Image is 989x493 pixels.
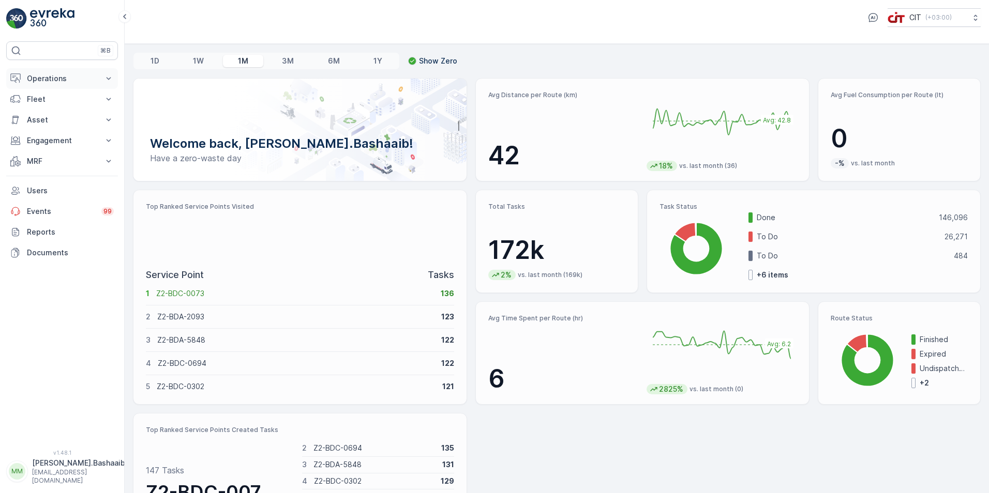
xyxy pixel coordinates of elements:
a: Events99 [6,201,118,222]
p: [EMAIL_ADDRESS][DOMAIN_NAME] [32,468,125,485]
p: vs. last month (169k) [518,271,582,279]
p: + 2 [920,378,929,388]
p: 99 [103,207,112,216]
p: 1Y [373,56,382,66]
p: 147 Tasks [146,464,184,476]
p: 0 [831,123,968,154]
p: Welcome back, [PERSON_NAME].Bashaaib! [150,135,450,152]
p: Asset [27,115,97,125]
p: ( +03:00 ) [925,13,952,22]
p: 3M [282,56,294,66]
p: Documents [27,248,114,258]
button: Fleet [6,89,118,110]
p: Z2-BDA-5848 [157,335,434,345]
p: 484 [954,251,968,261]
p: 121 [442,381,454,392]
p: Reports [27,227,114,237]
p: Fleet [27,94,97,104]
p: Avg Distance per Route (km) [488,91,638,99]
p: 172k [488,235,625,266]
p: 3 [302,459,307,470]
p: ⌘B [100,47,111,55]
p: To Do [757,232,938,242]
p: 26,271 [945,232,968,242]
p: Done [757,212,932,223]
p: 129 [441,476,454,486]
p: + 6 items [757,270,788,280]
button: Asset [6,110,118,130]
p: Z2-BDC-0302 [157,381,436,392]
p: Finished [920,334,968,345]
p: CIT [909,12,921,23]
p: Operations [27,73,97,84]
p: Z2-BDA-5848 [313,459,436,470]
p: Z2-BDC-0302 [314,476,434,486]
p: 3 [146,335,151,345]
p: Z2-BDC-0694 [313,443,434,453]
p: Top Ranked Service Points Visited [146,203,454,211]
a: Documents [6,242,118,263]
p: 1 [146,288,149,299]
p: Engagement [27,135,97,146]
p: Route Status [831,314,968,322]
p: Avg Time Spent per Route (hr) [488,314,638,322]
button: MRF [6,151,118,172]
p: Z2-BDC-0073 [156,288,434,299]
p: 4 [146,358,151,368]
p: 122 [441,335,454,345]
p: Users [27,186,114,196]
a: Users [6,180,118,201]
p: 2 [302,443,307,453]
p: 2825% [658,384,684,394]
p: 4 [302,476,307,486]
p: 146,096 [939,212,968,223]
p: 6M [328,56,340,66]
img: logo [6,8,27,29]
p: -% [834,158,846,168]
button: MM[PERSON_NAME].Bashaaib[EMAIL_ADDRESS][DOMAIN_NAME] [6,458,118,485]
div: MM [9,463,25,480]
button: Operations [6,68,118,89]
p: Avg Fuel Consumption per Route (lt) [831,91,968,99]
p: Events [27,206,95,217]
p: Show Zero [419,56,457,66]
p: [PERSON_NAME].Bashaaib [32,458,125,468]
p: 1W [193,56,204,66]
p: Service Point [146,268,204,282]
p: vs. last month [851,159,895,167]
p: 1M [238,56,248,66]
a: Reports [6,222,118,242]
button: CIT(+03:00) [888,8,981,27]
p: 135 [441,443,454,453]
img: logo_light-DOdMpM7g.png [30,8,74,29]
p: Top Ranked Service Points Created Tasks [146,426,454,434]
img: cit-logo_pOk6rL0.png [888,12,905,23]
p: MRF [27,156,97,166]
p: Z2-BDC-0694 [158,358,434,368]
p: Undispatched [920,363,968,374]
p: vs. last month (0) [690,385,743,393]
p: Z2-BDA-2093 [157,312,434,322]
p: To Do [757,251,947,261]
p: 122 [441,358,454,368]
p: 2 [146,312,151,322]
p: Total Tasks [488,203,625,211]
p: 136 [441,288,454,299]
p: Tasks [428,268,454,282]
p: Have a zero-waste day [150,152,450,164]
p: 18% [658,161,674,171]
p: 42 [488,140,638,171]
p: 5 [146,381,150,392]
span: v 1.48.1 [6,450,118,456]
p: 1D [151,56,159,66]
p: 123 [441,312,454,322]
p: 6 [488,363,638,394]
button: Engagement [6,130,118,151]
p: 131 [442,459,454,470]
p: Expired [920,349,968,359]
p: 2% [500,270,513,280]
p: vs. last month (36) [679,162,737,170]
p: Task Status [660,203,968,211]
